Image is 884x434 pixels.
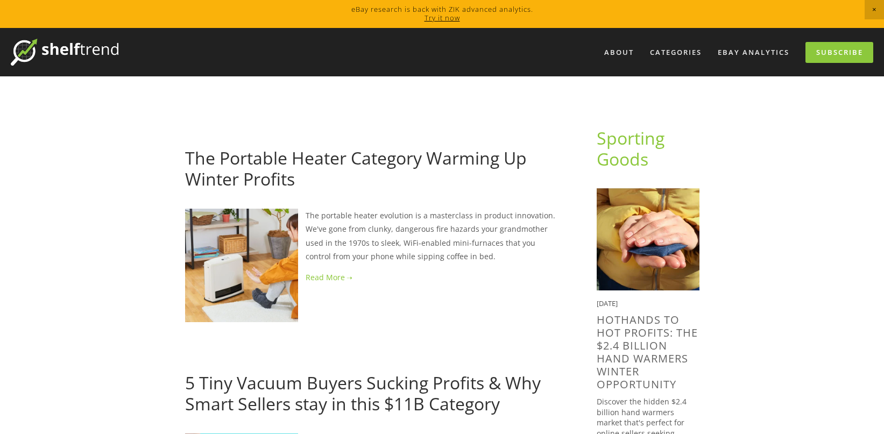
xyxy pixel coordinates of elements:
[185,354,209,365] a: [DATE]
[711,44,796,61] a: eBay Analytics
[597,44,641,61] a: About
[425,13,460,23] a: Try it now
[643,44,709,61] div: Categories
[805,42,873,63] a: Subscribe
[597,126,669,170] a: Sporting Goods
[597,312,698,392] a: HotHands to Hot Profits: The $2.4 Billion Hand Warmers Winter Opportunity
[185,146,527,190] a: The Portable Heater Category Warming Up Winter Profits
[597,298,618,308] time: [DATE]
[185,209,298,322] img: The Portable Heater Category Warming Up Winter Profits
[11,39,118,66] img: ShelfTrend
[185,130,209,140] a: [DATE]
[185,209,562,263] p: The portable heater evolution is a masterclass in product innovation. We've gone from clunky, dan...
[185,371,541,415] a: 5 Tiny Vacuum Buyers Sucking Profits & Why Smart Sellers stay in this $11B Category
[597,188,699,290] img: HotHands to Hot Profits: The $2.4 Billion Hand Warmers Winter Opportunity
